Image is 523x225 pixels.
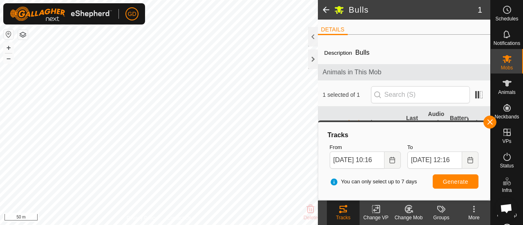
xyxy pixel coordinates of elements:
div: Change VP [360,214,392,221]
li: DETAILS [318,25,348,35]
span: Generate [443,178,468,185]
div: Tracks [326,130,482,140]
label: To [407,143,478,151]
label: Description [324,50,352,56]
span: Status [500,163,514,168]
span: Animals in This Mob [323,67,485,77]
th: Battery [447,107,468,148]
button: Choose Date [462,151,478,169]
th: Audio Ratio (%) [425,107,447,148]
span: Heatmap [497,212,517,217]
span: GD [128,10,136,18]
span: 1 [478,4,482,16]
span: VPs [502,139,511,144]
img: Gallagher Logo [10,7,112,21]
th: Alerts [469,107,490,148]
span: Notifications [494,41,520,46]
span: Neckbands [494,114,519,119]
input: Search (S) [371,86,470,103]
button: Reset Map [4,29,13,39]
button: Generate [433,174,478,189]
span: Infra [502,188,512,193]
button: Choose Date [384,151,401,169]
button: – [4,53,13,63]
span: Animals [498,90,516,95]
div: Tracks [327,214,360,221]
label: From [330,143,401,151]
th: Animal [337,107,359,148]
th: VP [381,107,403,148]
button: Map Layers [18,30,28,40]
button: + [4,43,13,53]
div: Change Mob [392,214,425,221]
span: Mobs [501,65,513,70]
h2: Bulls [349,5,478,15]
span: Schedules [495,16,518,21]
span: 1 selected of 1 [323,91,371,99]
div: Open chat [495,197,517,219]
a: Contact Us [167,214,191,222]
th: Last Updated [403,107,425,148]
a: Privacy Policy [127,214,157,222]
div: Groups [425,214,458,221]
div: More [458,214,490,221]
th: Mob [359,107,381,148]
span: You can only select up to 7 days [330,178,417,186]
span: Bulls [352,46,373,59]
